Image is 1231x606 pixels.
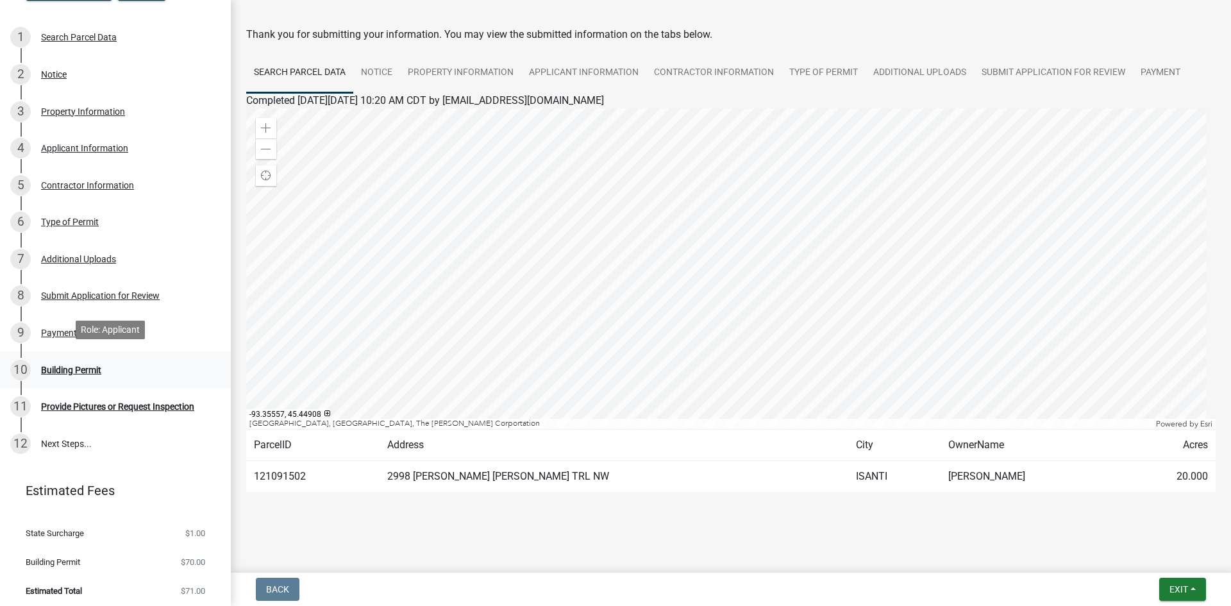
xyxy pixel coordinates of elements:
td: 20.000 [1123,461,1216,492]
span: Exit [1169,584,1188,594]
td: Address [380,430,848,461]
div: Building Permit [41,366,101,375]
div: Powered by [1153,419,1216,429]
span: $70.00 [181,558,205,566]
span: Building Permit [26,558,80,566]
a: Search Parcel Data [246,53,353,94]
div: 5 [10,175,31,196]
div: Role: Applicant [76,321,145,339]
div: Contractor Information [41,181,134,190]
td: City [848,430,941,461]
div: 10 [10,360,31,380]
div: 4 [10,138,31,158]
div: Property Information [41,107,125,116]
td: OwnerName [941,430,1123,461]
div: Payment [41,328,77,337]
a: Payment [1133,53,1188,94]
div: 11 [10,396,31,417]
div: 12 [10,433,31,454]
span: State Surcharge [26,529,84,537]
td: ISANTI [848,461,941,492]
span: Back [266,584,289,594]
button: Exit [1159,578,1206,601]
div: [GEOGRAPHIC_DATA], [GEOGRAPHIC_DATA], The [PERSON_NAME] Corportation [246,419,1153,429]
span: Completed [DATE][DATE] 10:20 AM CDT by [EMAIL_ADDRESS][DOMAIN_NAME] [246,94,604,106]
div: Thank you for submitting your information. You may view the submitted information on the tabs below. [246,27,1216,42]
div: Notice [41,70,67,79]
span: Estimated Total [26,587,82,595]
button: Back [256,578,299,601]
a: Esri [1200,419,1212,428]
span: $71.00 [181,587,205,595]
div: Applicant Information [41,144,128,153]
a: Additional Uploads [866,53,974,94]
div: 8 [10,285,31,306]
td: [PERSON_NAME] [941,461,1123,492]
div: Find my location [256,165,276,186]
td: 2998 [PERSON_NAME] [PERSON_NAME] TRL NW [380,461,848,492]
div: Provide Pictures or Request Inspection [41,402,194,411]
div: 1 [10,27,31,47]
a: Type of Permit [782,53,866,94]
a: Applicant Information [521,53,646,94]
a: Notice [353,53,400,94]
div: 7 [10,249,31,269]
div: 6 [10,212,31,232]
div: Zoom in [256,118,276,139]
a: Contractor Information [646,53,782,94]
td: Acres [1123,430,1216,461]
div: 9 [10,323,31,343]
div: Search Parcel Data [41,33,117,42]
div: Zoom out [256,139,276,159]
a: Estimated Fees [10,478,210,503]
td: ParcelID [246,430,380,461]
span: $1.00 [185,529,205,537]
div: Submit Application for Review [41,291,160,300]
div: 3 [10,101,31,122]
a: Submit Application for Review [974,53,1133,94]
a: Property Information [400,53,521,94]
div: 2 [10,64,31,85]
td: 121091502 [246,461,380,492]
div: Additional Uploads [41,255,116,264]
div: Type of Permit [41,217,99,226]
